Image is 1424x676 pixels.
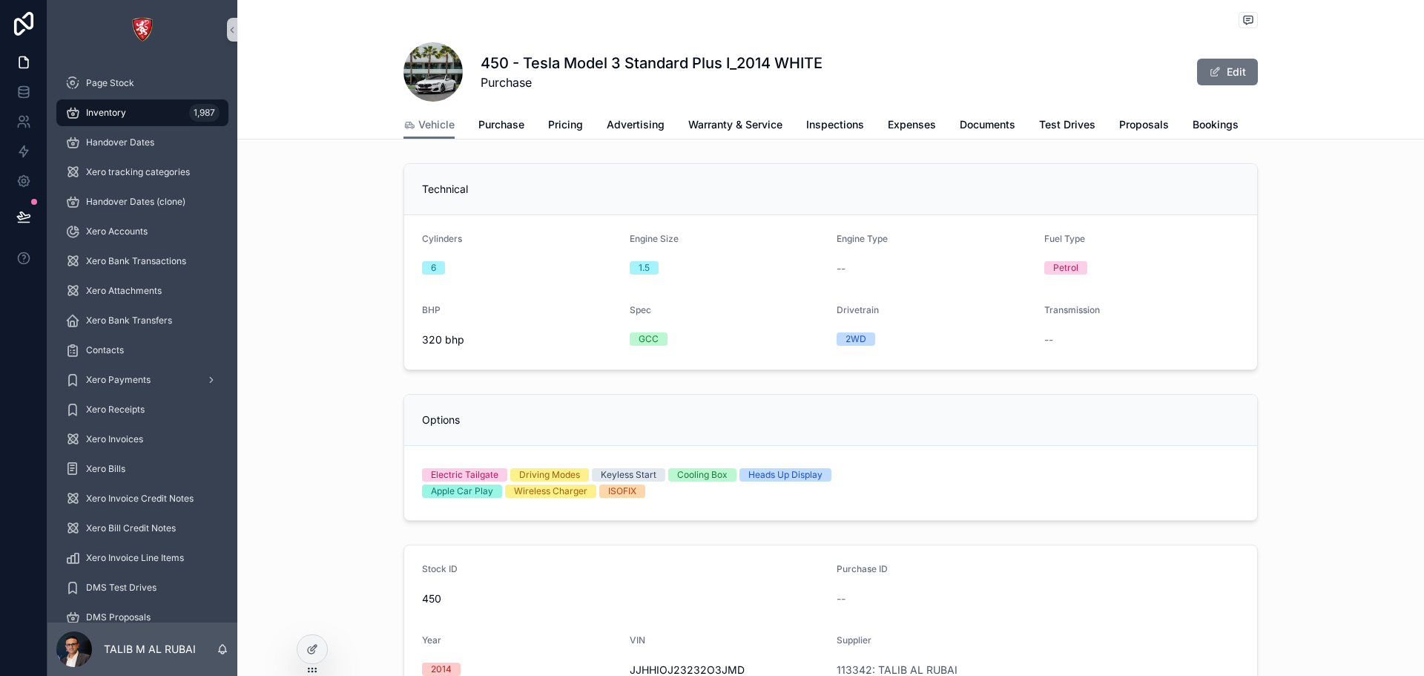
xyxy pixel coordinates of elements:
[56,99,228,126] a: Inventory1,987
[403,111,455,140] a: Vehicle
[1193,117,1239,132] span: Bookings
[56,129,228,156] a: Handover Dates
[639,332,659,346] div: GCC
[56,337,228,364] a: Contacts
[56,159,228,186] a: Xero tracking categories
[56,574,228,601] a: DMS Test Drives
[481,73,823,91] span: Purchase
[86,226,148,237] span: Xero Accounts
[960,117,1015,132] span: Documents
[86,196,185,208] span: Handover Dates (clone)
[960,111,1015,141] a: Documents
[1044,233,1085,244] span: Fuel Type
[86,463,125,475] span: Xero Bills
[422,563,458,574] span: Stock ID
[431,663,452,676] div: 2014
[56,367,228,393] a: Xero Payments
[1119,117,1169,132] span: Proposals
[56,604,228,631] a: DMS Proposals
[86,285,162,297] span: Xero Attachments
[1039,117,1095,132] span: Test Drives
[639,261,650,275] div: 1.5
[86,552,184,564] span: Xero Invoice Line Items
[56,278,228,304] a: Xero Attachments
[888,117,936,132] span: Expenses
[86,582,156,594] span: DMS Test Drives
[56,70,228,96] a: Page Stock
[86,107,126,119] span: Inventory
[548,111,583,141] a: Pricing
[422,413,460,426] span: Options
[86,404,145,416] span: Xero Receipts
[837,304,879,315] span: Drivetrain
[56,485,228,512] a: Xero Invoice Credit Notes
[422,233,462,244] span: Cylinders
[422,183,468,195] span: Technical
[1053,261,1078,275] div: Petrol
[548,117,583,132] span: Pricing
[104,642,196,657] p: TALIB M AL RUBAI
[1197,59,1258,85] button: Edit
[56,218,228,245] a: Xero Accounts
[422,591,825,606] span: 450
[630,634,645,646] span: VIN
[47,59,237,623] div: scrollable content
[845,332,866,346] div: 2WD
[806,111,864,141] a: Inspections
[422,634,441,646] span: Year
[131,18,154,42] img: App logo
[688,117,782,132] span: Warranty & Service
[607,111,665,141] a: Advertising
[431,468,498,482] div: Electric Tailgate
[748,468,823,482] div: Heads Up Display
[688,111,782,141] a: Warranty & Service
[519,468,580,482] div: Driving Modes
[630,304,651,315] span: Spec
[56,426,228,453] a: Xero Invoices
[422,304,441,315] span: BHP
[86,77,134,89] span: Page Stock
[1193,111,1239,141] a: Bookings
[478,111,524,141] a: Purchase
[86,166,190,178] span: Xero tracking categories
[608,485,636,498] div: ISOFIX
[418,117,455,132] span: Vehicle
[422,332,618,347] span: 320 bhp
[1039,111,1095,141] a: Test Drives
[56,188,228,215] a: Handover Dates (clone)
[601,468,656,482] div: Keyless Start
[86,522,176,534] span: Xero Bill Credit Notes
[1044,304,1100,315] span: Transmission
[607,117,665,132] span: Advertising
[189,104,220,122] div: 1,987
[86,255,186,267] span: Xero Bank Transactions
[86,344,124,356] span: Contacts
[431,261,436,275] div: 6
[56,515,228,542] a: Xero Bill Credit Notes
[86,315,172,326] span: Xero Bank Transfers
[86,374,151,386] span: Xero Payments
[56,307,228,334] a: Xero Bank Transfers
[837,563,888,574] span: Purchase ID
[677,468,728,482] div: Cooling Box
[56,248,228,275] a: Xero Bank Transactions
[86,433,143,445] span: Xero Invoices
[478,117,524,132] span: Purchase
[837,233,888,244] span: Engine Type
[86,137,154,148] span: Handover Dates
[888,111,936,141] a: Expenses
[1119,111,1169,141] a: Proposals
[514,485,587,498] div: Wireless Charger
[1044,332,1053,347] span: --
[56,456,228,482] a: Xero Bills
[481,53,823,73] h1: 450 - Tesla Model 3 Standard Plus I_2014 WHITE
[86,611,151,623] span: DMS Proposals
[56,396,228,423] a: Xero Receipts
[837,634,871,646] span: Supplier
[56,545,228,571] a: Xero Invoice Line Items
[837,261,845,276] span: --
[837,591,845,606] span: --
[806,117,864,132] span: Inspections
[86,493,194,505] span: Xero Invoice Credit Notes
[630,233,679,244] span: Engine Size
